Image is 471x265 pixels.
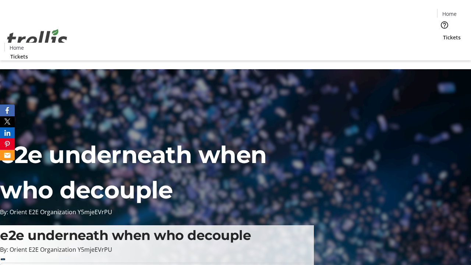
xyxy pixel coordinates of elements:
a: Tickets [4,53,34,60]
span: Home [442,10,457,18]
span: Tickets [443,33,461,41]
span: Home [10,44,24,52]
button: Cart [437,41,452,56]
img: Orient E2E Organization Y5mjeEVrPU's Logo [4,21,70,58]
a: Tickets [437,33,467,41]
button: Help [437,18,452,32]
span: Tickets [10,53,28,60]
a: Home [5,44,28,52]
a: Home [438,10,461,18]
